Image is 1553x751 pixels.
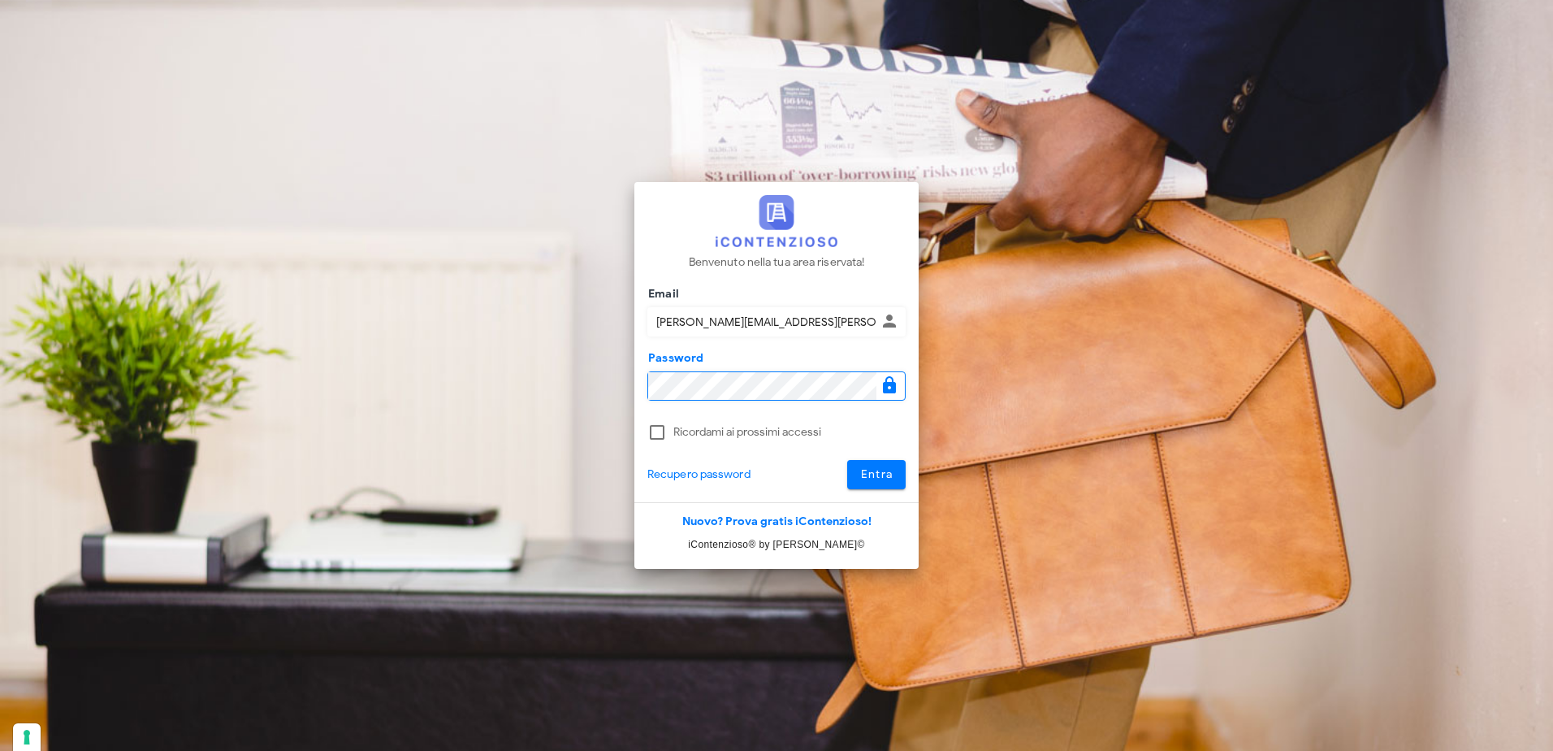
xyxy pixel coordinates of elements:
[682,514,872,528] a: Nuovo? Prova gratis iContenzioso!
[647,466,751,484] a: Recupero password
[634,536,919,553] p: iContenzioso® by [PERSON_NAME]©
[673,424,906,441] label: Ricordami ai prossimi accessi
[860,467,893,481] span: Entra
[643,350,704,367] label: Password
[689,254,865,271] p: Benvenuto nella tua area riservata!
[13,723,41,751] button: Le tue preferenze relative al consenso per le tecnologie di tracciamento
[847,460,906,489] button: Entra
[648,308,876,336] input: Inserisci il tuo indirizzo email
[643,286,679,302] label: Email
